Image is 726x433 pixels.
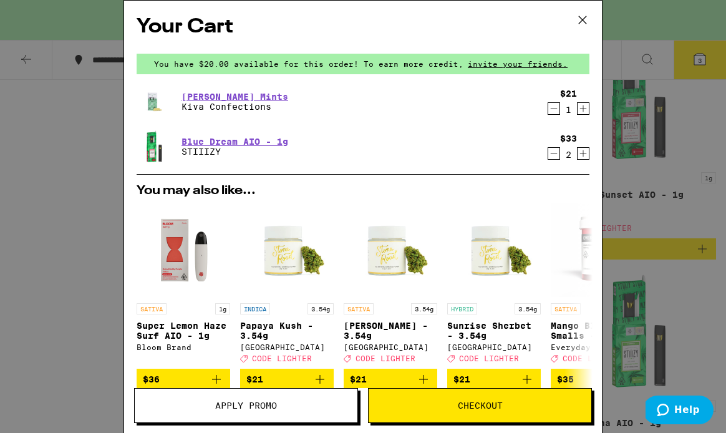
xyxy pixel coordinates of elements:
div: $21 [560,89,577,99]
img: Everyday - Mango Blaze Smalls - 3.5g [551,203,644,297]
button: Increment [577,102,589,115]
div: [GEOGRAPHIC_DATA] [447,343,541,351]
div: Bloom Brand [137,343,230,351]
div: [GEOGRAPHIC_DATA] [240,343,334,351]
span: You have $20.00 available for this order! To earn more credit, [154,60,463,68]
p: HYBRID [447,303,477,314]
button: Decrement [548,102,560,115]
p: Kiva Confections [181,102,288,112]
p: STIIIZY [181,147,288,157]
button: Add to bag [344,369,437,390]
span: invite your friends. [463,60,572,68]
a: Open page for Mango Blaze Smalls - 3.5g from Everyday [551,203,644,369]
button: Increment [577,147,589,160]
a: Open page for Super Lemon Haze Surf AIO - 1g from Bloom Brand [137,203,230,369]
p: 3.54g [307,303,334,314]
span: $21 [350,374,367,384]
span: CODE LIGHTER [459,354,519,362]
p: SATIVA [344,303,374,314]
button: Checkout [368,388,592,423]
h2: You may also like... [137,185,589,197]
span: Checkout [458,401,503,410]
a: Open page for Sunrise Sherbet - 3.54g from Stone Road [447,203,541,369]
p: Mango Blaze Smalls - 3.5g [551,321,644,341]
a: Open page for Lemon Jack - 3.54g from Stone Road [344,203,437,369]
span: $36 [143,374,160,384]
div: 2 [560,150,577,160]
span: Apply Promo [215,401,277,410]
div: You have $20.00 available for this order! To earn more credit,invite your friends. [137,54,589,74]
span: $35 [557,374,574,384]
iframe: Opens a widget where you can find more information [646,396,714,427]
button: Decrement [548,147,560,160]
p: Super Lemon Haze Surf AIO - 1g [137,321,230,341]
span: $21 [246,374,263,384]
img: Kiva Confections - Petra Moroccan Mints [137,84,172,119]
span: CODE LIGHTER [252,354,312,362]
button: Add to bag [137,369,230,390]
button: Add to bag [551,369,644,390]
img: Bloom Brand - Super Lemon Haze Surf AIO - 1g [137,203,230,297]
img: Stone Road - Lemon Jack - 3.54g [344,203,437,297]
div: Everyday [551,343,644,351]
span: $21 [453,374,470,384]
span: CODE LIGHTER [356,354,415,362]
div: $33 [560,134,577,144]
a: [PERSON_NAME] Mints [181,92,288,102]
button: Add to bag [447,369,541,390]
p: SATIVA [551,303,581,314]
div: 1 [560,105,577,115]
h2: Your Cart [137,13,589,41]
img: STIIIZY - Blue Dream AIO - 1g [137,129,172,164]
button: Apply Promo [134,388,358,423]
p: INDICA [240,303,270,314]
p: 3.54g [515,303,541,314]
div: [GEOGRAPHIC_DATA] [344,343,437,351]
p: [PERSON_NAME] - 3.54g [344,321,437,341]
p: Sunrise Sherbet - 3.54g [447,321,541,341]
p: 3.54g [411,303,437,314]
a: Open page for Papaya Kush - 3.54g from Stone Road [240,203,334,369]
button: Add to bag [240,369,334,390]
a: Blue Dream AIO - 1g [181,137,288,147]
p: Papaya Kush - 3.54g [240,321,334,341]
img: Stone Road - Sunrise Sherbet - 3.54g [447,203,541,297]
p: 1g [215,303,230,314]
img: Stone Road - Papaya Kush - 3.54g [240,203,334,297]
span: CODE LIGHTER [563,354,622,362]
